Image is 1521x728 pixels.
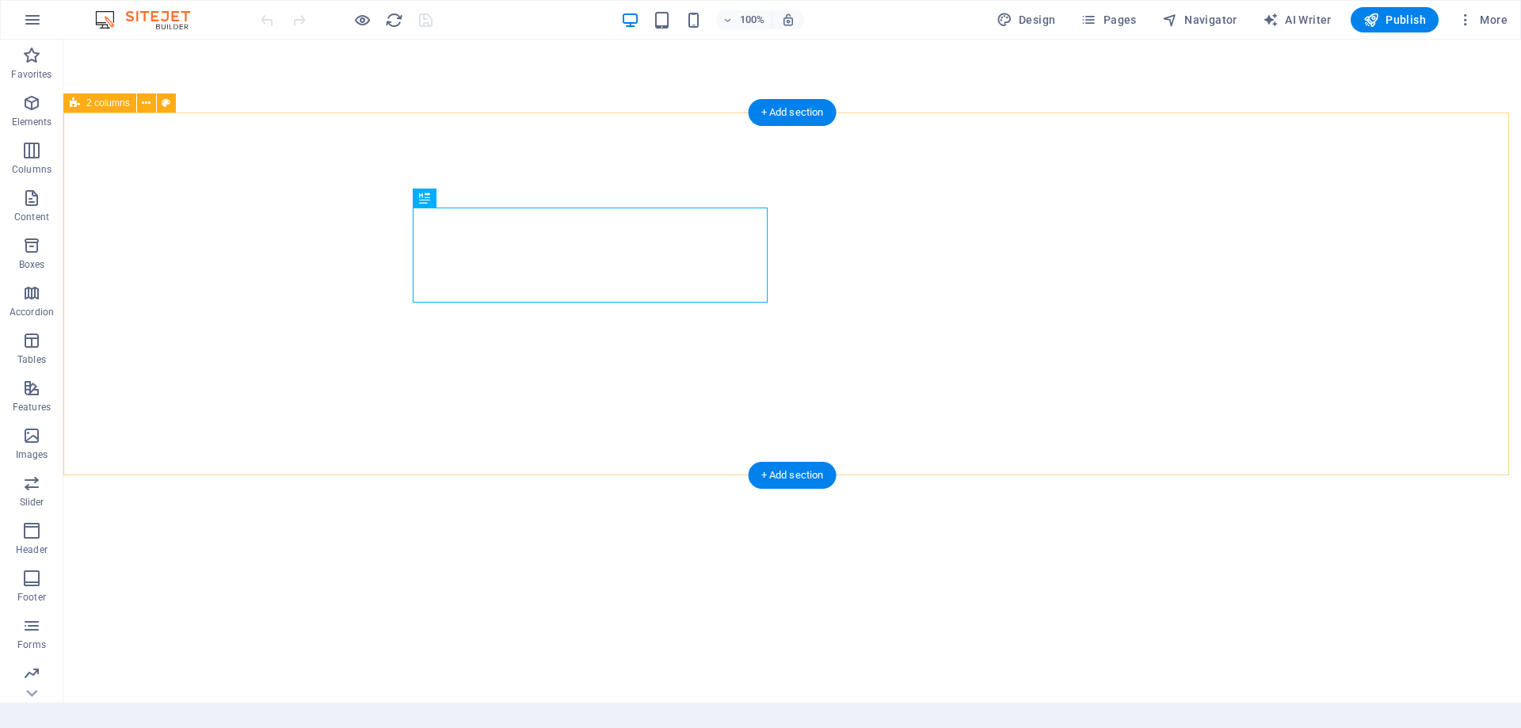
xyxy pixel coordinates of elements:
div: + Add section [749,462,837,489]
p: Content [14,211,49,223]
button: reload [384,10,403,29]
span: More [1458,12,1508,28]
span: Design [997,12,1056,28]
p: Header [16,543,48,556]
button: Pages [1074,7,1142,32]
p: Footer [17,591,46,604]
p: Favorites [11,68,51,81]
div: + Add section [749,99,837,126]
p: Slider [20,496,44,509]
p: Forms [17,638,46,651]
h6: 100% [740,10,765,29]
button: 100% [716,10,772,29]
span: Navigator [1162,12,1237,28]
button: Publish [1351,7,1439,32]
button: Navigator [1156,7,1244,32]
p: Boxes [19,258,45,271]
button: AI Writer [1256,7,1338,32]
p: Images [16,448,48,461]
span: Publish [1363,12,1426,28]
div: Design (Ctrl+Alt+Y) [990,7,1062,32]
i: On resize automatically adjust zoom level to fit chosen device. [781,13,795,27]
span: AI Writer [1263,12,1332,28]
span: Pages [1081,12,1136,28]
img: Editor Logo [91,10,210,29]
p: Tables [17,353,46,366]
span: 2 columns [86,98,130,108]
p: Accordion [10,306,54,318]
p: Columns [12,163,51,176]
button: Click here to leave preview mode and continue editing [353,10,372,29]
p: Elements [12,116,52,128]
button: Design [990,7,1062,32]
button: More [1451,7,1514,32]
p: Features [13,401,51,414]
i: Reload page [385,11,403,29]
